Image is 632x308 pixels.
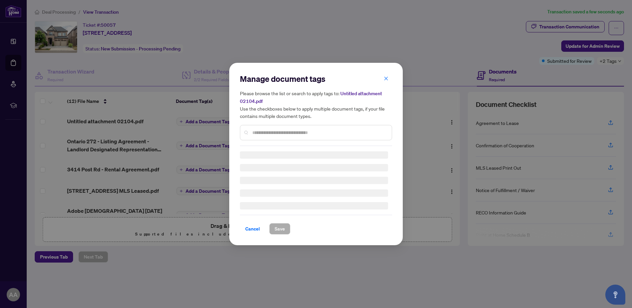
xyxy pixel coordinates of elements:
h5: Please browse the list or search to apply tags to: Use the checkboxes below to apply multiple doc... [240,90,392,120]
span: Cancel [245,223,260,234]
button: Save [269,223,290,235]
span: close [384,76,388,81]
button: Cancel [240,223,265,235]
h2: Manage document tags [240,73,392,84]
button: Open asap [605,285,625,305]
